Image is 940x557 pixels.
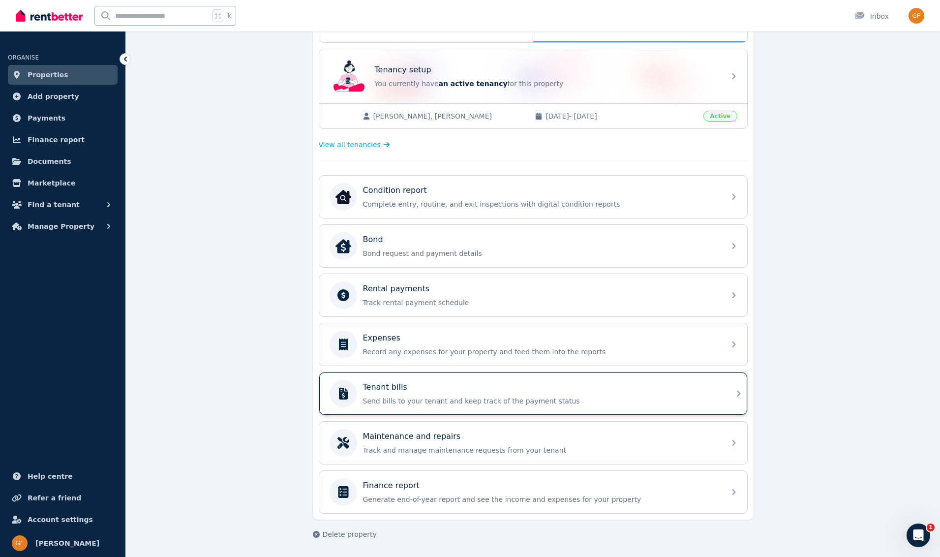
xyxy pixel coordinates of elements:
span: [DATE] - [DATE] [546,111,697,121]
span: Help centre [28,470,73,482]
span: Finance report [28,134,85,146]
span: an active tenancy [439,80,508,88]
img: Giora Friede [12,535,28,551]
p: Record any expenses for your property and feed them into the reports [363,347,719,357]
p: Bond [363,234,383,246]
a: Finance reportGenerate end-of-year report and see the income and expenses for your property [319,471,747,513]
span: [PERSON_NAME] [35,537,99,549]
a: Finance report [8,130,118,150]
p: Tenant bills [363,381,407,393]
a: Maintenance and repairsTrack and manage maintenance requests from your tenant [319,422,747,464]
button: Find a tenant [8,195,118,215]
span: k [227,12,231,20]
span: View all tenancies [319,140,381,150]
a: Marketplace [8,173,118,193]
span: ORGANISE [8,54,39,61]
span: Marketplace [28,177,75,189]
a: Properties [8,65,118,85]
span: [PERSON_NAME], [PERSON_NAME] [373,111,525,121]
div: Inbox [854,11,889,21]
a: Tenant billsSend bills to your tenant and keep track of the payment status [319,372,747,415]
iframe: Intercom live chat [907,524,930,547]
p: Maintenance and repairs [363,431,461,442]
img: Tenancy setup [334,61,365,92]
button: Manage Property [8,217,118,236]
a: Payments [8,108,118,128]
button: Delete property [313,529,377,539]
a: Tenancy setupTenancy setupYou currently havean active tenancyfor this property [319,49,747,103]
span: Find a tenant [28,199,80,211]
p: Finance report [363,480,420,492]
span: Active [703,111,737,122]
a: Condition reportCondition reportComplete entry, routine, and exit inspections with digital condit... [319,176,747,218]
a: BondBondBond request and payment details [319,225,747,267]
p: Condition report [363,185,427,196]
img: Condition report [335,189,351,205]
span: 1 [927,524,935,531]
p: Bond request and payment details [363,248,719,258]
p: Expenses [363,332,400,344]
a: Refer a friend [8,488,118,508]
p: Rental payments [363,283,430,295]
img: Giora Friede [909,8,924,24]
a: ExpensesRecord any expenses for your property and feed them into the reports [319,323,747,366]
a: Help centre [8,466,118,486]
span: Refer a friend [28,492,81,504]
span: Delete property [323,529,377,539]
a: Account settings [8,510,118,529]
img: RentBetter [16,8,83,23]
span: Properties [28,69,68,81]
p: Send bills to your tenant and keep track of the payment status [363,396,719,406]
p: Generate end-of-year report and see the income and expenses for your property [363,495,719,504]
a: View all tenancies [319,140,390,150]
p: Tenancy setup [375,64,431,76]
span: Add property [28,91,79,102]
p: You currently have for this property [375,79,719,89]
p: Track rental payment schedule [363,298,719,308]
a: Documents [8,152,118,171]
span: Manage Property [28,220,94,232]
a: Rental paymentsTrack rental payment schedule [319,274,747,316]
span: Account settings [28,514,93,526]
p: Complete entry, routine, and exit inspections with digital condition reports [363,199,719,209]
span: Documents [28,155,71,167]
img: Bond [335,238,351,254]
a: Add property [8,87,118,106]
p: Track and manage maintenance requests from your tenant [363,445,719,455]
span: Payments [28,112,65,124]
